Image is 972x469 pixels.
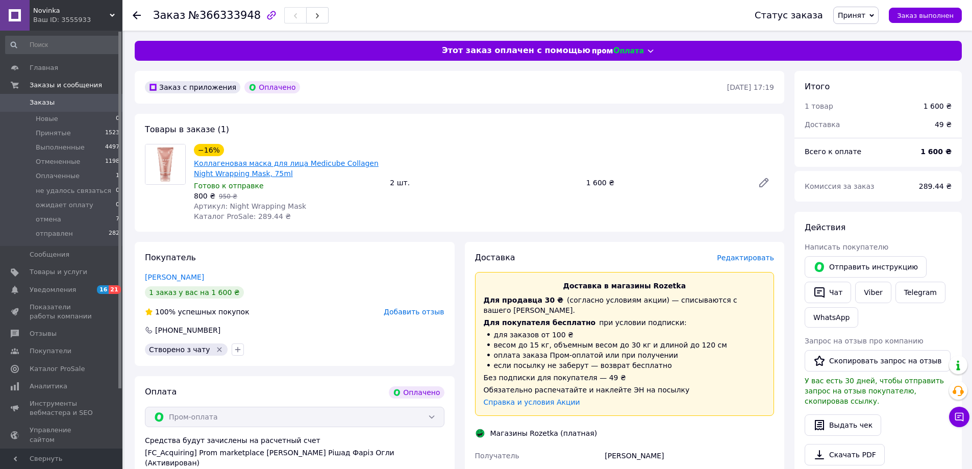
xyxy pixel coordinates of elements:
div: (согласно условиям акции) — списываются с вашего [PERSON_NAME]. [484,295,766,315]
div: Статус заказа [755,10,823,20]
span: Новые [36,114,58,124]
span: Редактировать [717,254,774,262]
span: отмена [36,215,61,224]
div: Вернуться назад [133,10,141,20]
span: Створено з чату [149,345,210,354]
span: не удалось связаться [36,186,111,195]
span: Артикул: Night Wrapping Mask [194,202,306,210]
div: Средства будут зачислены на расчетный счет [145,435,444,468]
span: 289.44 ₴ [919,182,952,190]
span: Сообщения [30,250,69,259]
div: [FC_Acquiring] Prom marketplace [PERSON_NAME] Рішад Фаріз Огли (Активирован) [145,448,444,468]
span: Главная [30,63,58,72]
span: Для продавца 30 ₴ [484,296,564,304]
button: Чат с покупателем [949,407,969,427]
span: Готово к отправке [194,182,264,190]
div: Оплачено [389,386,444,399]
div: Заказ с приложения [145,81,240,93]
span: Заказ выполнен [897,12,954,19]
span: Заказы [30,98,55,107]
span: Заказы и сообщения [30,81,102,90]
a: Редактировать [754,172,774,193]
button: Скопировать запрос на отзыв [805,350,951,372]
div: Магазины Rozetka (платная) [488,428,600,438]
div: 1 600 ₴ [924,101,952,111]
span: Доставка [805,120,840,129]
div: успешных покупок [145,307,250,317]
span: Выполненные [36,143,85,152]
span: 16 [97,285,109,294]
span: 1523 [105,129,119,138]
span: 0 [116,201,119,210]
span: Показатели работы компании [30,303,94,321]
span: 800 ₴ [194,192,215,200]
span: Управление сайтом [30,426,94,444]
button: Чат [805,282,851,303]
a: [PERSON_NAME] [145,273,204,281]
a: WhatsApp [805,307,858,328]
span: Novinka [33,6,110,15]
div: [PERSON_NAME] [603,447,776,465]
span: Действия [805,223,845,232]
span: Запрос на отзыв про компанию [805,337,924,345]
span: 1 товар [805,102,833,110]
span: Этот заказ оплачен с помощью [442,45,590,57]
span: Покупатель [145,253,196,262]
span: Аналитика [30,382,67,391]
span: отправлен [36,229,73,238]
span: Доставка [475,253,515,262]
span: Принятые [36,129,71,138]
div: Ваш ID: 3555933 [33,15,122,24]
span: Оплата [145,387,177,397]
span: Отмененные [36,157,80,166]
span: 282 [109,229,119,238]
div: 1 заказ у вас на 1 600 ₴ [145,286,244,299]
div: 49 ₴ [929,113,958,136]
a: Viber [855,282,891,303]
span: Всего к оплате [805,147,861,156]
li: для заказов от 100 ₴ [484,330,766,340]
span: Заказ [153,9,185,21]
span: ожидает оплату [36,201,93,210]
span: Товары и услуги [30,267,87,277]
span: Написать покупателю [805,243,888,251]
a: Скачать PDF [805,444,885,465]
span: Итого [805,82,830,91]
span: Добавить отзыв [384,308,444,316]
a: Коллагеновая маска для лица Medicube Collagen Night Wrapping Mask, 75ml [194,159,379,178]
span: Для покупателя бесплатно [484,318,596,327]
span: 4497 [105,143,119,152]
div: Оплачено [244,81,300,93]
span: Отзывы [30,329,57,338]
span: Уведомления [30,285,76,294]
div: [PHONE_NUMBER] [154,325,221,335]
span: 0 [116,186,119,195]
span: 100% [155,308,176,316]
span: У вас есть 30 дней, чтобы отправить запрос на отзыв покупателю, скопировав ссылку. [805,377,944,405]
input: Поиск [5,36,120,54]
span: Каталог ProSale [30,364,85,374]
span: 1198 [105,157,119,166]
div: Обязательно распечатайте и наклейте ЭН на посылку [484,385,766,395]
li: если посылку не заберут — возврат бесплатно [484,360,766,371]
b: 1 600 ₴ [920,147,952,156]
button: Заказ выполнен [889,8,962,23]
button: Выдать чек [805,414,881,436]
span: Оплаченные [36,171,80,181]
span: Покупатели [30,347,71,356]
span: 21 [109,285,120,294]
li: весом до 15 кг, объемным весом до 30 кг и длиной до 120 см [484,340,766,350]
img: Коллагеновая маска для лица Medicube Collagen Night Wrapping Mask, 75ml [145,144,185,184]
span: 0 [116,114,119,124]
div: 1 600 ₴ [582,176,750,190]
time: [DATE] 17:19 [727,83,774,91]
div: −16% [194,144,224,156]
span: 950 ₴ [219,193,237,200]
div: 2 шт. [386,176,582,190]
div: Без подписки для покупателя — 49 ₴ [484,373,766,383]
span: Принят [838,11,865,19]
span: Товары в заказе (1) [145,125,229,134]
li: оплата заказа Пром-оплатой или при получении [484,350,766,360]
button: Отправить инструкцию [805,256,927,278]
a: Telegram [895,282,945,303]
